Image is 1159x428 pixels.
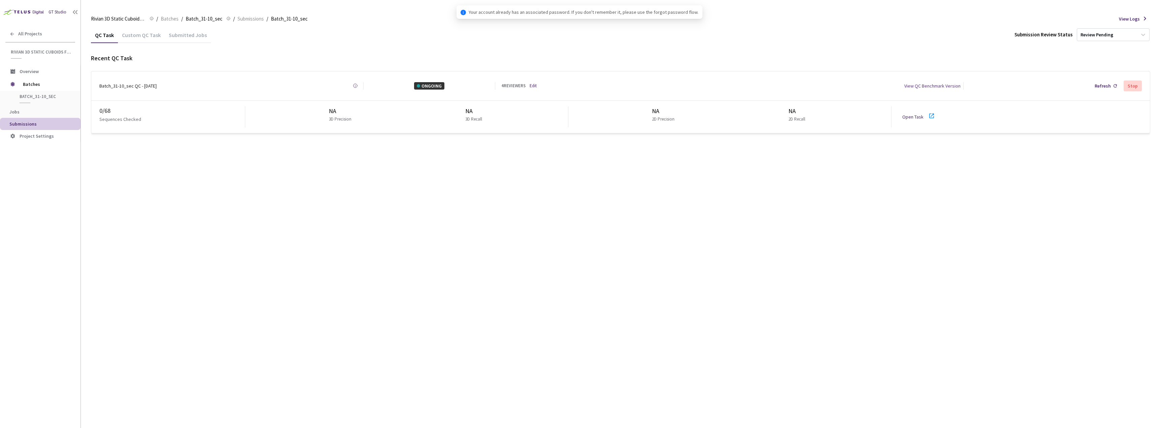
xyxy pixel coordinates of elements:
div: Batch_31-10_sec QC - [DATE] [99,82,157,90]
a: Open Task [902,114,923,120]
div: ONGOING [414,82,444,90]
a: Batches [159,15,180,22]
span: All Projects [18,31,42,37]
div: Custom QC Task [118,32,165,43]
div: NA [788,106,808,116]
span: Batch_31-10_sec [271,15,308,23]
span: Batches [161,15,179,23]
div: NA [465,106,485,116]
span: Rivian 3D Static Cuboids fixed[2024-25] [11,49,71,55]
div: Stop [1128,83,1138,89]
span: Submissions [238,15,264,23]
span: Rivian 3D Static Cuboids fixed[2024-25] [91,15,146,23]
div: Submitted Jobs [165,32,211,43]
span: Jobs [9,109,20,115]
div: 0 / 68 [99,106,245,116]
p: Sequences Checked [99,116,141,123]
span: View Logs [1119,15,1140,23]
span: Submissions [9,121,37,127]
span: info-circle [461,10,466,15]
p: 2D Precision [652,116,675,123]
span: Overview [20,68,39,74]
a: Submissions [236,15,265,22]
div: Review Pending [1080,32,1113,38]
span: Batch_31-10_sec [186,15,222,23]
li: / [156,15,158,23]
div: Refresh [1095,82,1111,90]
p: 2D Recall [788,116,805,123]
li: / [267,15,268,23]
a: Edit [530,83,537,89]
div: 4 REVIEWERS [501,83,526,89]
div: QC Task [91,32,118,43]
p: 3D Recall [465,116,482,123]
div: NA [329,106,354,116]
li: / [181,15,183,23]
div: Submission Review Status [1014,31,1073,39]
span: Batch_31-10_sec [20,94,69,99]
div: GT Studio [49,9,66,15]
span: Batches [23,77,69,91]
li: / [233,15,235,23]
div: NA [652,106,677,116]
span: Project Settings [20,133,54,139]
div: Recent QC Task [91,54,1150,63]
span: Your account already has an associated password. If you don't remember it, please use the forgot ... [469,8,698,16]
div: View QC Benchmark Version [904,82,961,90]
p: 3D Precision [329,116,351,123]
